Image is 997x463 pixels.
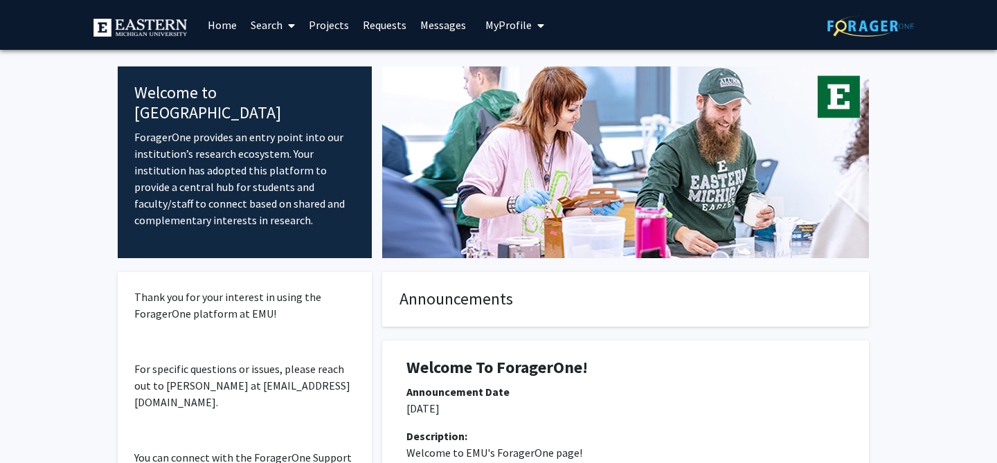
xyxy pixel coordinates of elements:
iframe: Chat [10,401,59,453]
h4: Welcome to [GEOGRAPHIC_DATA] [134,83,355,123]
a: Requests [356,1,413,49]
p: [DATE] [406,400,845,417]
p: Thank you for your interest in using the ForagerOne platform at EMU! [134,289,355,322]
img: Eastern Michigan University Logo [93,19,187,37]
a: Projects [302,1,356,49]
p: Welcome to EMU's ForagerOne page! [406,444,845,461]
span: My Profile [485,18,532,32]
img: Cover Image [382,66,869,258]
p: For specific questions or issues, please reach out to [PERSON_NAME] at [EMAIL_ADDRESS][DOMAIN_NAME]. [134,361,355,410]
h4: Announcements [399,289,852,309]
h1: Welcome To ForagerOne! [406,358,845,378]
div: Description: [406,428,845,444]
a: Search [244,1,302,49]
p: ForagerOne provides an entry point into our institution’s research ecosystem. Your institution ha... [134,129,355,228]
a: Messages [413,1,473,49]
img: ForagerOne Logo [827,15,914,37]
div: Announcement Date [406,383,845,400]
a: Home [201,1,244,49]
